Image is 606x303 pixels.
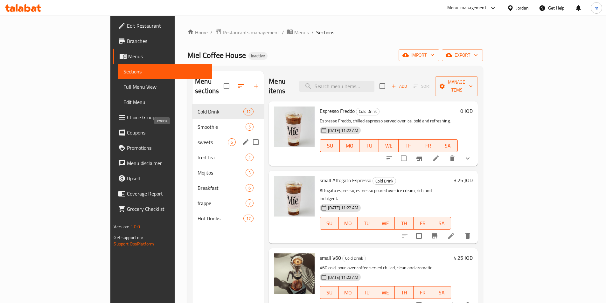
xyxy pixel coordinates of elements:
a: Promotions [113,140,212,155]
button: delete [445,151,460,166]
span: Breakfast [198,184,246,192]
div: items [246,184,254,192]
span: Add [391,83,408,90]
span: Grocery Checklist [127,205,206,213]
p: Affogato espresso, espresso poured over ice cream, rich and indulgent. [320,187,451,203]
button: TU [359,139,379,152]
button: TH [395,217,414,230]
button: export [442,49,483,61]
div: items [246,123,254,131]
button: Manage items [435,76,478,96]
span: MO [341,288,355,297]
span: FR [421,141,435,150]
span: TU [360,219,374,228]
button: FR [418,139,438,152]
span: Get support on: [114,233,143,242]
span: Sort sections [233,79,248,94]
span: 2 [246,155,253,161]
span: Edit Restaurant [127,22,206,30]
span: Inactive [248,53,268,59]
span: 1.0.0 [130,223,140,231]
img: Espresso Freddo [274,107,315,147]
span: Full Menu View [123,83,206,91]
a: Grocery Checklist [113,201,212,217]
button: sort-choices [382,151,397,166]
span: Choice Groups [127,114,206,121]
span: Cold Drink [343,255,366,262]
nav: Menu sections [192,101,264,229]
div: Menu-management [447,4,486,12]
button: Branch-specific-item [412,151,427,166]
span: [DATE] 11:22 AM [325,205,361,211]
div: items [246,199,254,207]
button: edit [241,137,250,147]
span: Add item [389,81,409,91]
input: search [299,81,374,92]
span: TH [397,219,411,228]
button: import [399,49,439,61]
span: Espresso Freddo [320,106,355,116]
span: 6 [246,185,253,191]
a: Coupons [113,125,212,140]
div: sweets6edit [192,134,264,150]
span: sweets [198,138,228,146]
div: Cold Drink [342,255,366,262]
div: frappe7 [192,196,264,211]
div: Cold Drink [373,177,396,185]
button: WE [379,139,399,152]
span: Menu disclaimer [127,159,206,167]
span: Select section [376,79,389,93]
a: Edit menu item [432,155,440,162]
p: V60 cold, pour-over coffee served chilled, clean and aromatic. [320,264,451,272]
button: TH [395,286,414,299]
button: FR [414,217,432,230]
a: Edit Menu [118,94,212,110]
div: items [246,154,254,161]
span: Promotions [127,144,206,152]
span: Miel Coffee House [187,48,246,62]
span: 3 [246,170,253,176]
span: WE [379,219,392,228]
div: Smoothie [198,123,246,131]
a: Upsell [113,171,212,186]
a: Support.OpsPlatform [114,240,154,248]
button: MO [340,139,359,152]
span: Hot Drinks [198,215,243,222]
button: SA [432,286,451,299]
span: SA [435,288,449,297]
button: TU [358,286,376,299]
span: Sections [316,29,334,36]
span: WE [379,288,392,297]
a: Restaurants management [215,28,279,37]
a: Menu disclaimer [113,155,212,171]
span: Menus [128,52,206,60]
div: items [228,138,236,146]
span: Select all sections [220,79,233,93]
span: frappe [198,199,246,207]
div: Jordan [516,4,529,11]
a: Branches [113,33,212,49]
span: Select to update [397,152,410,165]
button: MO [339,286,358,299]
button: SA [438,139,458,152]
li: / [282,29,284,36]
span: 6 [228,139,235,145]
button: SA [432,217,451,230]
button: SU [320,286,339,299]
span: MO [341,219,355,228]
span: m [595,4,598,11]
div: Breakfast6 [192,180,264,196]
span: small Affogato Espresso [320,176,371,185]
span: Sections [123,68,206,75]
span: SA [441,141,455,150]
a: Edit Restaurant [113,18,212,33]
button: Add [389,81,409,91]
span: Iced Tea [198,154,246,161]
div: Cold Drink12 [192,104,264,119]
button: MO [339,217,358,230]
div: Hot Drinks17 [192,211,264,226]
